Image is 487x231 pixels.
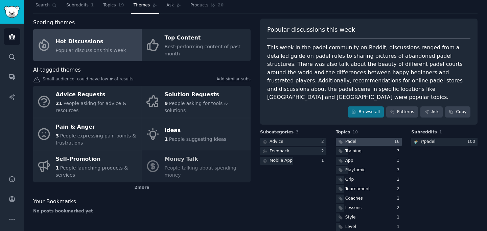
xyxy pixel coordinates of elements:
[33,182,251,193] div: 2 more
[397,167,402,173] div: 3
[439,130,442,134] span: 1
[56,154,138,165] div: Self-Promotion
[420,106,443,118] a: Ask
[386,106,418,118] a: Patterns
[321,148,326,154] div: 2
[165,89,247,100] div: Solution Requests
[336,166,402,175] a: Playtomic3
[336,176,402,184] a: Grip2
[33,198,76,206] span: Your Bookmarks
[56,48,126,53] span: Popular discussions this week
[397,177,402,183] div: 2
[397,158,402,164] div: 3
[56,165,128,178] span: People launching products & services
[216,76,251,83] a: Add similar subs
[142,86,251,118] a: Solution Requests9People asking for tools & solutions
[352,130,358,134] span: 10
[56,101,62,106] span: 21
[165,101,168,106] span: 9
[336,147,402,156] a: Training3
[218,2,224,8] span: 20
[142,29,251,61] a: Top ContentBest-performing content of past month
[260,138,326,146] a: Advice2
[270,148,289,154] div: Feedback
[56,101,126,113] span: People asking for advice & resources
[260,147,326,156] a: Feedback2
[165,136,168,142] span: 1
[56,36,126,47] div: Hot Discussions
[397,186,402,192] div: 2
[33,29,142,61] a: Hot DiscussionsPopular discussions this week
[414,139,418,144] img: padel
[345,214,356,221] div: Style
[411,129,437,135] span: Subreddits
[260,157,326,165] a: Mobile App1
[56,133,59,138] span: 3
[56,133,136,146] span: People expressing pain points & frustrations
[33,19,75,27] span: Scoring themes
[321,158,326,164] div: 1
[345,139,356,145] div: Padel
[348,106,384,118] a: Browse all
[270,158,293,164] div: Mobile App
[296,130,299,134] span: 3
[33,118,142,150] a: Pain & Anger3People expressing pain points & frustrations
[134,2,150,8] span: Themes
[165,44,240,56] span: Best-performing content of past month
[336,185,402,194] a: Tournament2
[411,138,478,146] a: padelr/padel100
[36,2,50,8] span: Search
[336,138,402,146] a: Padel16
[56,165,59,171] span: 1
[345,196,363,202] div: Coaches
[91,2,94,8] span: 1
[397,196,402,202] div: 2
[421,139,435,145] div: r/ padel
[142,118,251,150] a: Ideas1People suggesting ideas
[165,125,227,136] div: Ideas
[345,148,362,154] div: Training
[345,186,370,192] div: Tournament
[33,76,251,83] div: Small audience, could have low # of results.
[336,213,402,222] a: Style1
[345,158,353,164] div: App
[260,129,294,135] span: Subcategories
[336,204,402,212] a: Lessons2
[165,33,247,44] div: Top Content
[467,139,478,145] div: 100
[336,157,402,165] a: App3
[345,205,362,211] div: Lessons
[33,66,81,74] span: AI-tagged themes
[397,214,402,221] div: 1
[33,86,142,118] a: Advice Requests21People asking for advice & resources
[397,205,402,211] div: 2
[118,2,124,8] span: 19
[394,139,402,145] div: 16
[336,195,402,203] a: Coaches2
[165,101,228,113] span: People asking for tools & solutions
[66,2,89,8] span: Subreddits
[56,89,138,100] div: Advice Requests
[33,208,251,214] div: No posts bookmarked yet
[190,2,208,8] span: Products
[397,148,402,154] div: 3
[56,122,138,132] div: Pain & Anger
[103,2,116,8] span: Topics
[166,2,174,8] span: Ask
[321,139,326,145] div: 2
[345,224,356,230] div: Level
[4,6,20,18] img: GummySearch logo
[33,150,142,182] a: Self-Promotion1People launching products & services
[169,136,227,142] span: People suggesting ideas
[445,106,470,118] button: Copy
[397,224,402,230] div: 1
[345,177,354,183] div: Grip
[267,44,470,102] div: This week in the padel community on Reddit, discussions ranged from a detailed guide on padel rul...
[336,129,350,135] span: Topics
[270,139,283,145] div: Advice
[345,167,366,173] div: Playtomic
[267,26,355,34] span: Popular discussions this week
